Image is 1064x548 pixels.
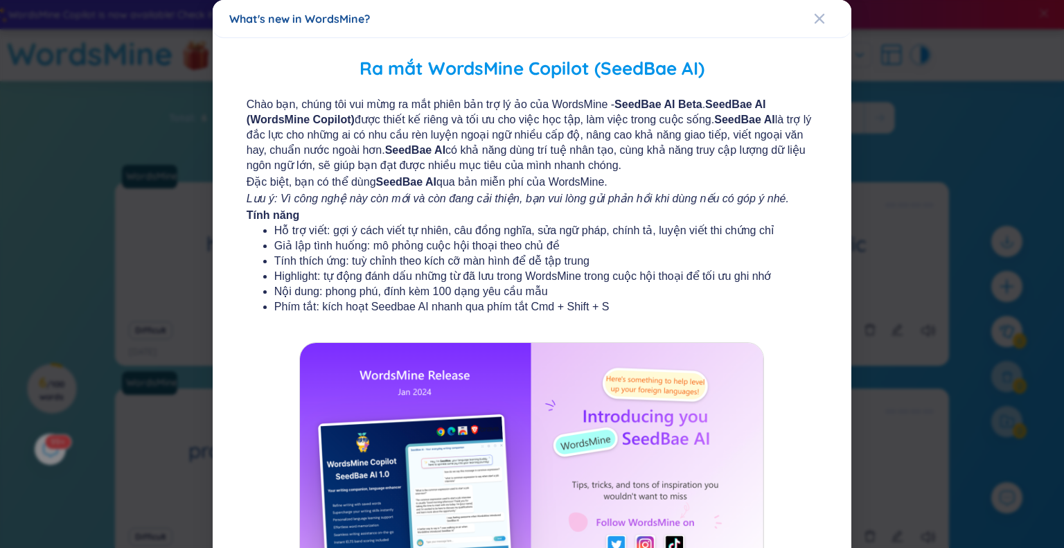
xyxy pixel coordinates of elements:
b: SeedBae AI [714,114,774,125]
li: Giả lập tình huống: mô phỏng cuộc hội thoại theo chủ đề [274,238,790,254]
span: Đặc biệt, bạn có thể dùng qua bản miễn phí của WordsMine. [247,175,817,190]
div: What's new in WordsMine? [229,11,835,26]
li: Phím tắt: kích hoạt Seedbae AI nhanh qua phím tắt Cmd + Shift + S [274,299,790,315]
li: Nội dung: phong phú, đính kèm 100 dạng yêu cầu mẫu [274,284,790,299]
b: SeedBae AI [385,144,445,156]
i: Lưu ý: Vì công nghệ này còn mới và còn đang cải thiện, bạn vui lòng gửi phản hồi khi dùng nếu có ... [247,193,789,204]
b: SeedBae AI Beta [614,98,702,110]
b: Tính năng [247,209,299,221]
li: Highlight: tự động đánh dấu những từ đã lưu trong WordsMine trong cuộc hội thoại để tối ưu ghi nhớ [274,269,790,284]
span: Chào bạn, chúng tôi vui mừng ra mắt phiên bản trợ lý ảo của WordsMine - . được thiết kế riêng và ... [247,97,817,173]
b: SeedBae AI [376,176,436,188]
li: Hỗ trợ viết: gợi ý cách viết tự nhiên, câu đồng nghĩa, sửa ngữ pháp, chính tả, luyện viết thi chứ... [274,223,790,238]
h2: Ra mắt WordsMine Copilot (SeedBae AI) [233,55,831,83]
li: Tính thích ứng: tuỳ chỉnh theo kích cỡ màn hình để dễ tập trung [274,254,790,269]
b: SeedBae AI (WordsMine Copilot) [247,98,766,125]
